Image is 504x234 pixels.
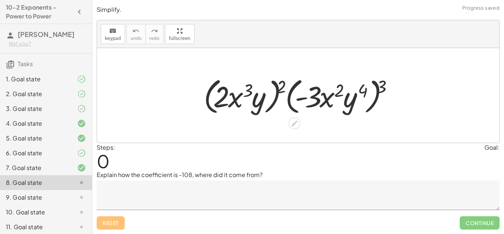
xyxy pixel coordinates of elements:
button: fullscreen [165,24,194,44]
div: 6. Goal state [6,149,65,157]
div: 1. Goal state [6,75,65,84]
span: fullscreen [169,36,190,41]
div: 2. Goal state [6,89,65,98]
span: Tasks [18,60,33,68]
i: Task not started. [77,178,86,187]
i: keyboard [109,27,116,35]
div: 5. Goal state [6,134,65,143]
div: Goal: [484,143,500,152]
span: undo [131,36,142,41]
p: Explain how the coefficient is -108, where did it come from? [97,170,500,179]
span: 0 [97,150,110,172]
span: Progress saved [462,4,500,12]
i: Task not started. [77,193,86,202]
div: Not you? [9,40,86,47]
h4: 10-2 Exponents - Power to Power [6,3,73,21]
i: Task finished and part of it marked as correct. [77,149,86,157]
div: 7. Goal state [6,163,65,172]
i: redo [151,27,158,35]
div: 4. Goal state [6,119,65,128]
div: 10. Goal state [6,208,65,217]
i: Task not started. [77,208,86,217]
i: Task finished and correct. [77,119,86,128]
div: 9. Goal state [6,193,65,202]
i: Task finished and correct. [77,163,86,172]
i: Task finished and part of it marked as correct. [77,104,86,113]
span: keypad [105,36,121,41]
i: Task finished and part of it marked as correct. [77,75,86,84]
div: 3. Goal state [6,104,65,113]
div: Edit math [289,117,300,129]
p: Simplify. [97,6,500,14]
button: redoredo [145,24,163,44]
i: Task not started. [77,223,86,231]
i: Task finished and correct. [77,134,86,143]
label: Steps: [97,143,115,151]
span: [PERSON_NAME] [18,30,75,38]
span: redo [149,36,159,41]
div: 8. Goal state [6,178,65,187]
i: undo [132,27,139,35]
div: 11. Goal state [6,223,65,231]
button: keyboardkeypad [101,24,125,44]
button: undoundo [127,24,146,44]
i: Task finished and part of it marked as correct. [77,89,86,98]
